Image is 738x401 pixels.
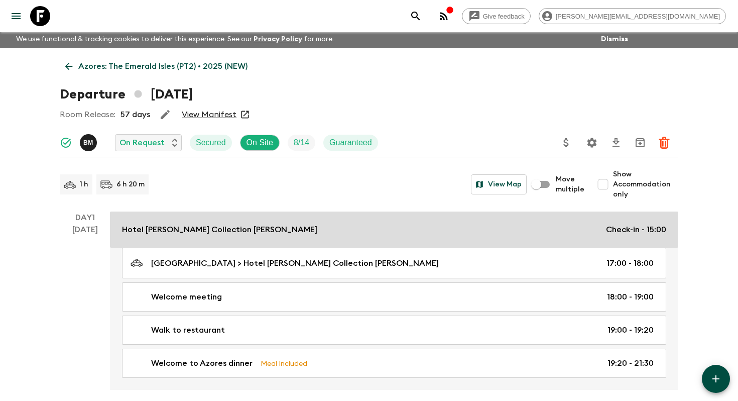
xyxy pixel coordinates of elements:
[122,224,317,236] p: Hotel [PERSON_NAME] Collection [PERSON_NAME]
[190,135,232,151] div: Secured
[607,324,654,336] p: 19:00 - 19:20
[60,212,110,224] p: Day 1
[122,248,666,278] a: [GEOGRAPHIC_DATA] > Hotel [PERSON_NAME] Collection [PERSON_NAME]17:00 - 18:00
[288,135,315,151] div: Trip Fill
[261,358,307,369] p: Meal Included
[196,137,226,149] p: Secured
[80,134,99,151] button: BM
[606,257,654,269] p: 17:00 - 18:00
[462,8,531,24] a: Give feedback
[60,137,72,149] svg: Synced Successfully
[119,137,165,149] p: On Request
[550,13,725,20] span: [PERSON_NAME][EMAIL_ADDRESS][DOMAIN_NAME]
[607,357,654,369] p: 19:20 - 21:30
[556,174,585,194] span: Move multiple
[556,133,576,153] button: Update Price, Early Bird Discount and Costs
[151,291,222,303] p: Welcome meeting
[182,110,236,120] a: View Manifest
[582,133,602,153] button: Settings
[122,349,666,378] a: Welcome to Azores dinnerMeal Included19:20 - 21:30
[116,179,145,189] p: 6 h 20 m
[606,133,626,153] button: Download CSV
[598,32,631,46] button: Dismiss
[477,13,530,20] span: Give feedback
[122,316,666,345] a: Walk to restaurant19:00 - 19:20
[78,60,248,72] p: Azores: The Emerald Isles (PT2) • 2025 (NEW)
[80,137,99,145] span: Bruno Melo
[654,133,674,153] button: Delete
[294,137,309,149] p: 8 / 14
[630,133,650,153] button: Archive (Completed, Cancelled or Unsynced Departures only)
[60,109,115,121] p: Room Release:
[247,137,273,149] p: On Site
[329,137,372,149] p: Guaranteed
[6,6,26,26] button: menu
[151,324,225,336] p: Walk to restaurant
[60,84,193,105] h1: Departure [DATE]
[151,257,439,269] p: [GEOGRAPHIC_DATA] > Hotel [PERSON_NAME] Collection [PERSON_NAME]
[12,30,338,48] p: We use functional & tracking cookies to deliver this experience. See our for more.
[471,174,527,194] button: View Map
[151,357,253,369] p: Welcome to Azores dinner
[72,224,98,390] div: [DATE]
[539,8,726,24] div: [PERSON_NAME][EMAIL_ADDRESS][DOMAIN_NAME]
[240,135,280,151] div: On Site
[60,56,253,76] a: Azores: The Emerald Isles (PT2) • 2025 (NEW)
[80,179,88,189] p: 1 h
[122,282,666,312] a: Welcome meeting18:00 - 19:00
[606,224,666,236] p: Check-in - 15:00
[406,6,426,26] button: search adventures
[613,169,678,199] span: Show Accommodation only
[110,212,678,248] a: Hotel [PERSON_NAME] Collection [PERSON_NAME]Check-in - 15:00
[254,36,302,43] a: Privacy Policy
[120,109,150,121] p: 57 days
[83,139,93,147] p: B M
[607,291,654,303] p: 18:00 - 19:00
